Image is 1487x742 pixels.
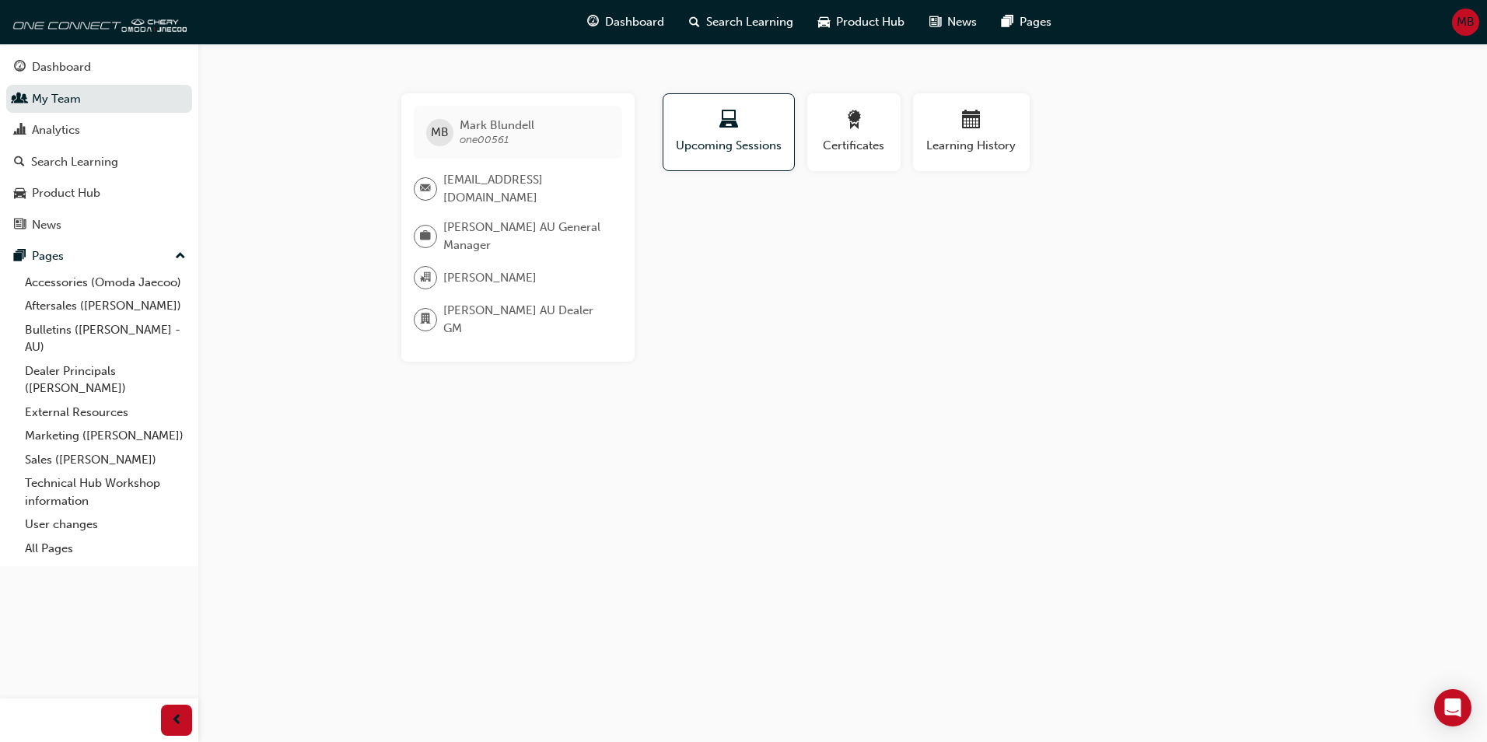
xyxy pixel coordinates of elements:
span: Pages [1020,13,1051,31]
div: Open Intercom Messenger [1434,689,1471,726]
button: Upcoming Sessions [663,93,795,171]
span: laptop-icon [719,110,738,131]
span: MB [431,124,449,142]
a: pages-iconPages [989,6,1064,38]
span: news-icon [14,219,26,233]
span: [PERSON_NAME] [443,269,537,287]
a: Marketing ([PERSON_NAME]) [19,424,192,448]
span: Search Learning [706,13,793,31]
button: Learning History [913,93,1030,171]
span: award-icon [845,110,863,131]
span: Learning History [925,137,1018,155]
a: Product Hub [6,179,192,208]
span: pages-icon [1002,12,1013,32]
a: news-iconNews [917,6,989,38]
span: [EMAIL_ADDRESS][DOMAIN_NAME] [443,171,610,206]
img: oneconnect [8,6,187,37]
span: car-icon [818,12,830,32]
span: calendar-icon [962,110,981,131]
span: [PERSON_NAME] AU Dealer GM [443,302,610,337]
button: Pages [6,242,192,271]
span: search-icon [689,12,700,32]
span: up-icon [175,247,186,267]
span: MB [1457,13,1475,31]
div: Pages [32,247,64,265]
button: DashboardMy TeamAnalyticsSearch LearningProduct HubNews [6,50,192,242]
a: External Resources [19,401,192,425]
span: email-icon [420,179,431,199]
div: News [32,216,61,234]
span: [PERSON_NAME] AU General Manager [443,219,610,254]
span: guage-icon [14,61,26,75]
div: Search Learning [31,153,118,171]
a: guage-iconDashboard [575,6,677,38]
span: Certificates [819,137,889,155]
span: pages-icon [14,250,26,264]
a: Search Learning [6,148,192,177]
span: one00561 [460,133,509,146]
a: search-iconSearch Learning [677,6,806,38]
div: Dashboard [32,58,91,76]
a: Dealer Principals ([PERSON_NAME]) [19,359,192,401]
button: Certificates [807,93,901,171]
span: Mark Blundell [460,118,534,132]
a: News [6,211,192,240]
a: All Pages [19,537,192,561]
span: chart-icon [14,124,26,138]
span: organisation-icon [420,268,431,288]
a: User changes [19,513,192,537]
div: Analytics [32,121,80,139]
a: Technical Hub Workshop information [19,471,192,513]
span: people-icon [14,93,26,107]
span: Dashboard [605,13,664,31]
span: briefcase-icon [420,226,431,247]
a: Accessories (Omoda Jaecoo) [19,271,192,295]
a: Analytics [6,116,192,145]
span: search-icon [14,156,25,170]
span: car-icon [14,187,26,201]
span: Upcoming Sessions [675,137,782,155]
a: Sales ([PERSON_NAME]) [19,448,192,472]
span: prev-icon [171,711,183,730]
a: Dashboard [6,53,192,82]
span: guage-icon [587,12,599,32]
button: MB [1452,9,1479,36]
span: news-icon [929,12,941,32]
span: News [947,13,977,31]
span: department-icon [420,310,431,330]
div: Product Hub [32,184,100,202]
a: My Team [6,85,192,114]
a: car-iconProduct Hub [806,6,917,38]
a: Bulletins ([PERSON_NAME] - AU) [19,318,192,359]
a: Aftersales ([PERSON_NAME]) [19,294,192,318]
span: Product Hub [836,13,904,31]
